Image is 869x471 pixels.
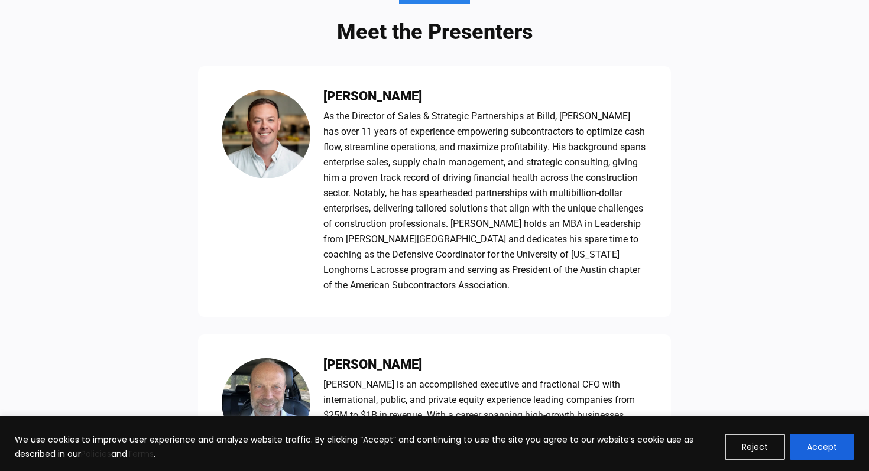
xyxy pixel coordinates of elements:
p: We use cookies to improve user experience and analyze website traffic. By clicking “Accept” and c... [15,433,716,461]
h3: [PERSON_NAME] [323,358,647,371]
a: Terms [127,448,154,460]
a: Policies [81,448,111,460]
h3: [PERSON_NAME] [323,90,647,103]
button: Accept [790,434,854,460]
button: Reject [725,434,785,460]
div: As the Director of Sales & Strategic Partnerships at Billd, [PERSON_NAME] has over 11 years of ex... [323,109,647,293]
